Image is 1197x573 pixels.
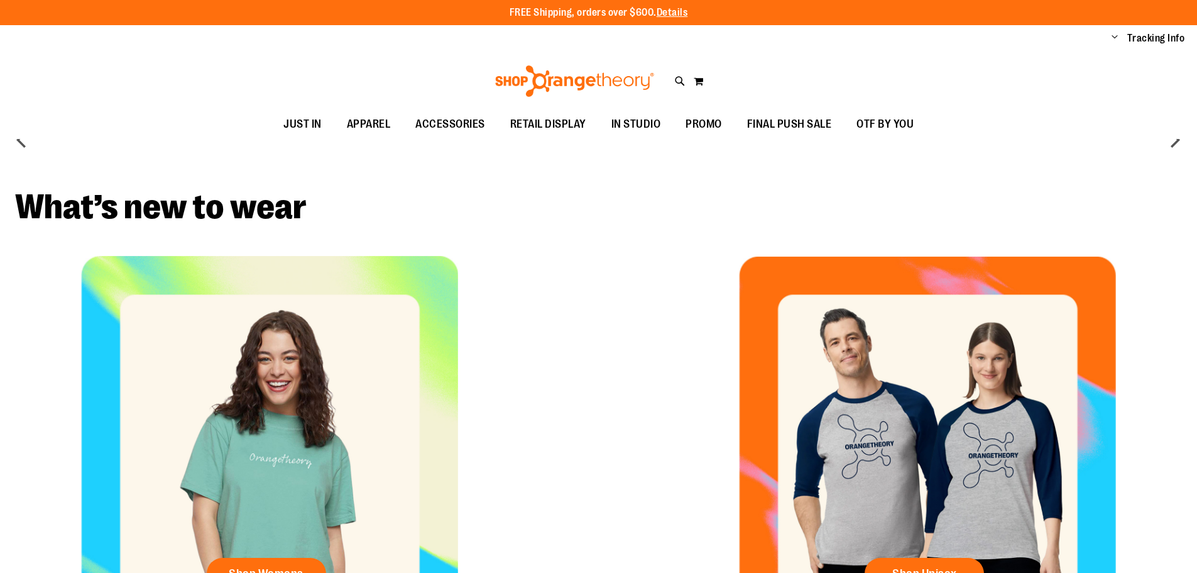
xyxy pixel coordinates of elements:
[686,110,722,138] span: PROMO
[334,110,403,139] a: APPAREL
[347,110,391,138] span: APPAREL
[1112,32,1118,45] button: Account menu
[9,127,35,152] button: prev
[1127,31,1185,45] a: Tracking Info
[856,110,914,138] span: OTF BY YOU
[844,110,926,139] a: OTF BY YOU
[657,7,688,18] a: Details
[1162,127,1188,152] button: next
[403,110,498,139] a: ACCESSORIES
[271,110,334,139] a: JUST IN
[415,110,485,138] span: ACCESSORIES
[498,110,599,139] a: RETAIL DISPLAY
[510,6,688,20] p: FREE Shipping, orders over $600.
[599,110,674,139] a: IN STUDIO
[510,110,586,138] span: RETAIL DISPLAY
[283,110,322,138] span: JUST IN
[735,110,844,139] a: FINAL PUSH SALE
[493,65,656,97] img: Shop Orangetheory
[15,190,1182,225] h2: What’s new to wear
[747,110,832,138] span: FINAL PUSH SALE
[673,110,735,139] a: PROMO
[611,110,661,138] span: IN STUDIO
